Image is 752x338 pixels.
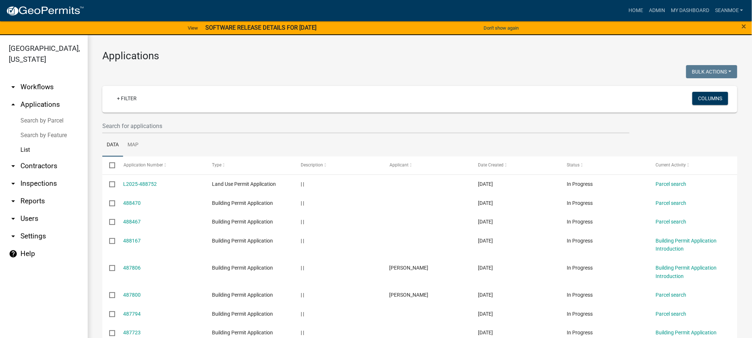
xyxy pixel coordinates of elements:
span: | | [301,200,304,206]
a: Building Permit Application Introduction [656,265,717,279]
a: Building Permit Application Introduction [656,238,717,252]
a: Parcel search [656,292,686,298]
a: Parcel search [656,311,686,317]
a: + Filter [111,92,143,105]
span: In Progress [567,238,593,244]
datatable-header-cell: Date Created [471,157,560,174]
span: Building Permit Application [212,219,273,225]
datatable-header-cell: Application Number [116,157,205,174]
span: × [742,21,747,31]
span: Applicant [390,162,409,168]
span: Building Permit Application [212,330,273,335]
span: 10/03/2025 [478,292,493,298]
datatable-header-cell: Applicant [383,157,471,174]
a: Parcel search [656,200,686,206]
a: 487800 [124,292,141,298]
span: In Progress [567,219,593,225]
i: arrow_drop_down [9,214,18,223]
a: 488467 [124,219,141,225]
span: Description [301,162,323,168]
span: | | [301,181,304,187]
a: 487723 [124,330,141,335]
span: Type [212,162,221,168]
span: | | [301,265,304,271]
span: Current Activity [656,162,686,168]
span: In Progress [567,330,593,335]
i: arrow_drop_down [9,162,18,170]
span: Date Created [478,162,504,168]
a: View [185,22,201,34]
datatable-header-cell: Status [560,157,649,174]
span: 10/03/2025 [478,330,493,335]
datatable-header-cell: Current Activity [649,157,737,174]
a: SeanMoe [712,4,746,18]
span: 10/06/2025 [478,200,493,206]
a: L2025-488752 [124,181,157,187]
span: Status [567,162,580,168]
i: arrow_drop_down [9,179,18,188]
span: Building Permit Application [212,238,273,244]
datatable-header-cell: Select [102,157,116,174]
i: arrow_drop_down [9,232,18,241]
input: Search for applications [102,119,630,134]
a: Map [123,134,143,157]
button: Close [742,22,747,31]
h3: Applications [102,50,737,62]
a: 488167 [124,238,141,244]
span: In Progress [567,311,593,317]
span: In Progress [567,265,593,271]
span: In Progress [567,181,593,187]
span: Ryan Kolb [390,292,429,298]
span: 10/03/2025 [478,265,493,271]
span: Katherine Valentine [390,265,429,271]
span: 10/03/2025 [478,311,493,317]
span: | | [301,219,304,225]
a: My Dashboard [668,4,712,18]
button: Columns [692,92,728,105]
a: 487806 [124,265,141,271]
button: Don't show again [481,22,522,34]
strong: SOFTWARE RELEASE DETAILS FOR [DATE] [205,24,316,31]
a: Parcel search [656,219,686,225]
span: | | [301,311,304,317]
span: 10/06/2025 [478,219,493,225]
span: | | [301,238,304,244]
span: Application Number [124,162,163,168]
span: 10/06/2025 [478,181,493,187]
i: arrow_drop_down [9,83,18,91]
a: Data [102,134,123,157]
a: Parcel search [656,181,686,187]
datatable-header-cell: Description [294,157,383,174]
span: Land Use Permit Application [212,181,276,187]
span: In Progress [567,200,593,206]
span: | | [301,292,304,298]
datatable-header-cell: Type [205,157,294,174]
span: Building Permit Application [212,311,273,317]
a: Admin [646,4,668,18]
i: arrow_drop_up [9,100,18,109]
i: arrow_drop_down [9,197,18,206]
span: In Progress [567,292,593,298]
span: Building Permit Application [212,292,273,298]
a: 487794 [124,311,141,317]
i: help [9,249,18,258]
span: 10/05/2025 [478,238,493,244]
button: Bulk Actions [686,65,737,78]
span: Building Permit Application [212,265,273,271]
span: | | [301,330,304,335]
a: Home [626,4,646,18]
span: Building Permit Application [212,200,273,206]
a: 488470 [124,200,141,206]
